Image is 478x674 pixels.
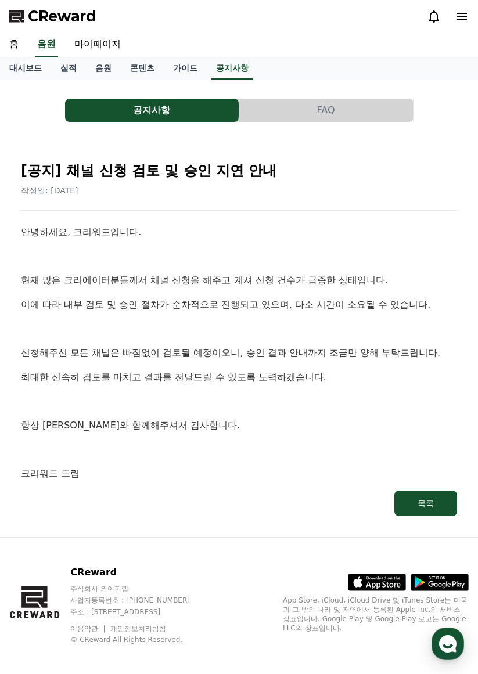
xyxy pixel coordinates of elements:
a: 목록 [21,491,457,516]
a: 공지사항 [211,57,253,80]
a: 마이페이지 [65,33,130,57]
a: 가이드 [164,57,207,80]
span: 작성일: [DATE] [21,186,78,195]
p: App Store, iCloud, iCloud Drive 및 iTunes Store는 미국과 그 밖의 나라 및 지역에서 등록된 Apple Inc.의 서비스 상표입니다. Goo... [283,596,469,633]
p: 안녕하세요, 크리워드입니다. [21,225,457,240]
p: CReward [70,565,212,579]
p: 현재 많은 크리에이터분들께서 채널 신청을 해주고 계셔 신청 건수가 급증한 상태입니다. [21,273,457,288]
p: © CReward All Rights Reserved. [70,635,212,644]
p: 신청해주신 모든 채널은 빠짐없이 검토될 예정이오니, 승인 결과 안내까지 조금만 양해 부탁드립니다. [21,345,457,361]
button: FAQ [239,99,413,122]
p: 크리워드 드림 [21,466,457,481]
button: 공지사항 [65,99,239,122]
h2: [공지] 채널 신청 검토 및 승인 지연 안내 [21,161,457,180]
a: CReward [9,7,96,26]
a: 콘텐츠 [121,57,164,80]
p: 항상 [PERSON_NAME]와 함께해주셔서 감사합니다. [21,418,457,433]
a: 이용약관 [70,625,107,633]
a: 개인정보처리방침 [110,625,166,633]
p: 주식회사 와이피랩 [70,584,212,593]
p: 최대한 신속히 검토를 마치고 결과를 전달드릴 수 있도록 노력하겠습니다. [21,370,457,385]
p: 주소 : [STREET_ADDRESS] [70,607,212,617]
p: 이에 따라 내부 검토 및 승인 절차가 순차적으로 진행되고 있으며, 다소 시간이 소요될 수 있습니다. [21,297,457,312]
p: 사업자등록번호 : [PHONE_NUMBER] [70,596,212,605]
a: 음원 [86,57,121,80]
span: CReward [28,7,96,26]
button: 목록 [394,491,457,516]
a: 음원 [35,33,58,57]
a: 실적 [51,57,86,80]
div: 목록 [418,498,434,509]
